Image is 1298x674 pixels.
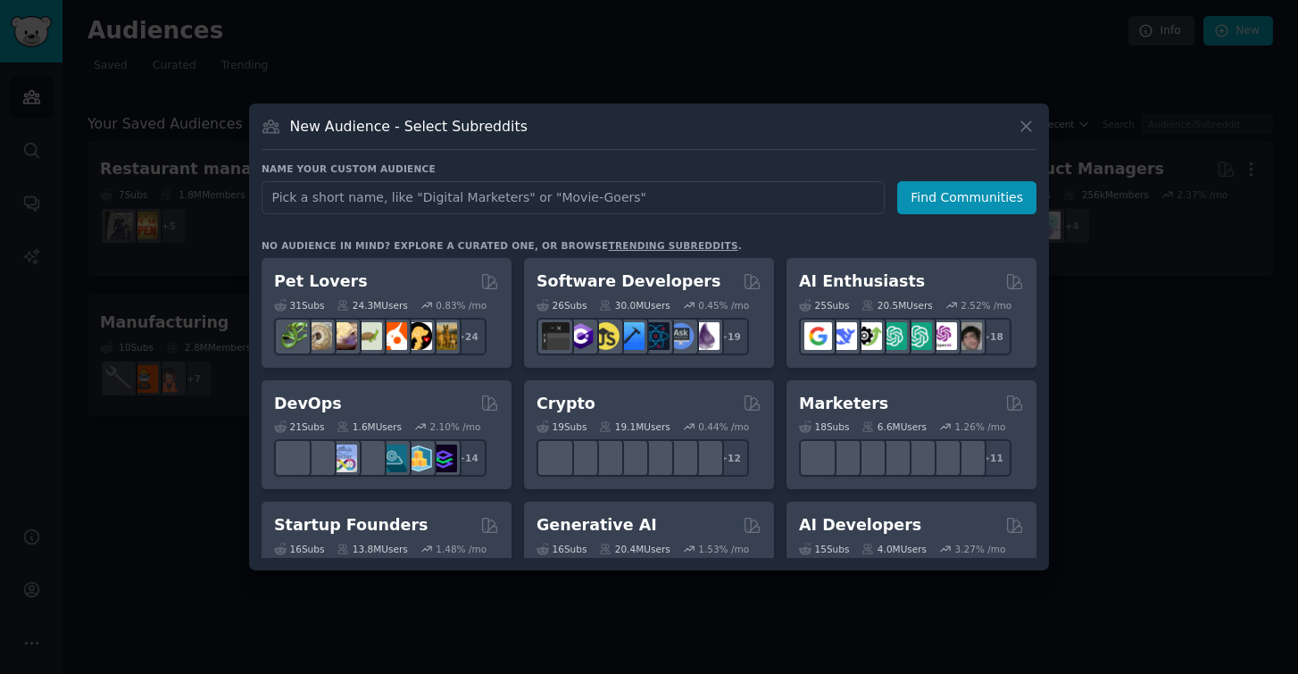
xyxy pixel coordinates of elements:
img: elixir [692,322,720,350]
img: csharp [567,322,595,350]
h3: Name your custom audience [262,162,1036,175]
div: + 24 [449,318,487,355]
img: AskMarketing [854,445,882,472]
div: 24.3M Users [337,299,407,312]
img: GoogleGeminiAI [804,322,832,350]
img: defi_ [692,445,720,472]
div: 20.5M Users [861,299,932,312]
img: chatgpt_prompts_ [904,322,932,350]
h2: Startup Founders [274,514,428,537]
h2: AI Enthusiasts [799,270,925,293]
div: + 18 [974,318,1011,355]
div: 19 Sub s [537,420,587,433]
div: 15 Sub s [799,543,849,555]
img: ArtificalIntelligence [954,322,982,350]
img: leopardgeckos [329,322,357,350]
div: 4.0M Users [861,543,927,555]
div: 31 Sub s [274,299,324,312]
a: trending subreddits [608,240,737,251]
img: learnjavascript [592,322,620,350]
img: web3 [617,445,645,472]
div: 1.48 % /mo [436,543,487,555]
img: Docker_DevOps [329,445,357,472]
button: Find Communities [897,181,1036,214]
img: ethfinance [542,445,570,472]
div: 0.45 % /mo [698,299,749,312]
div: 1.26 % /mo [955,420,1006,433]
img: chatgpt_promptDesign [879,322,907,350]
img: aws_cdk [404,445,432,472]
div: 2.10 % /mo [430,420,481,433]
img: dogbreed [429,322,457,350]
div: 1.53 % /mo [698,543,749,555]
img: DevOpsLinks [354,445,382,472]
img: PetAdvice [404,322,432,350]
img: OnlineMarketing [954,445,982,472]
div: 21 Sub s [274,420,324,433]
img: software [542,322,570,350]
div: 13.8M Users [337,543,407,555]
input: Pick a short name, like "Digital Marketers" or "Movie-Goers" [262,181,885,214]
div: 26 Sub s [537,299,587,312]
img: ballpython [304,322,332,350]
div: + 14 [449,439,487,477]
div: 2.52 % /mo [961,299,1011,312]
div: 3.27 % /mo [955,543,1006,555]
h2: Marketers [799,393,888,415]
img: defiblockchain [642,445,670,472]
div: 20.4M Users [599,543,670,555]
div: + 11 [974,439,1011,477]
img: AWS_Certified_Experts [304,445,332,472]
div: 16 Sub s [274,543,324,555]
img: azuredevops [279,445,307,472]
div: 16 Sub s [537,543,587,555]
img: AItoolsCatalog [854,322,882,350]
div: 19.1M Users [599,420,670,433]
img: turtle [354,322,382,350]
img: reactnative [642,322,670,350]
img: cockatiel [379,322,407,350]
img: AskComputerScience [667,322,695,350]
img: CryptoNews [667,445,695,472]
img: googleads [904,445,932,472]
h2: AI Developers [799,514,921,537]
img: DeepSeek [829,322,857,350]
div: 1.6M Users [337,420,402,433]
img: content_marketing [804,445,832,472]
h2: Generative AI [537,514,657,537]
div: 6.6M Users [861,420,927,433]
h3: New Audience - Select Subreddits [290,117,528,136]
img: bigseo [829,445,857,472]
img: platformengineering [379,445,407,472]
div: 30.0M Users [599,299,670,312]
img: Emailmarketing [879,445,907,472]
div: + 19 [711,318,749,355]
img: herpetology [279,322,307,350]
div: 0.83 % /mo [436,299,487,312]
div: No audience in mind? Explore a curated one, or browse . [262,239,742,252]
div: 18 Sub s [799,420,849,433]
div: 25 Sub s [799,299,849,312]
div: + 12 [711,439,749,477]
img: OpenAIDev [929,322,957,350]
img: PlatformEngineers [429,445,457,472]
h2: Crypto [537,393,595,415]
div: 0.44 % /mo [698,420,749,433]
h2: Software Developers [537,270,720,293]
img: 0xPolygon [567,445,595,472]
img: MarketingResearch [929,445,957,472]
img: ethstaker [592,445,620,472]
h2: DevOps [274,393,342,415]
img: iOSProgramming [617,322,645,350]
h2: Pet Lovers [274,270,368,293]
